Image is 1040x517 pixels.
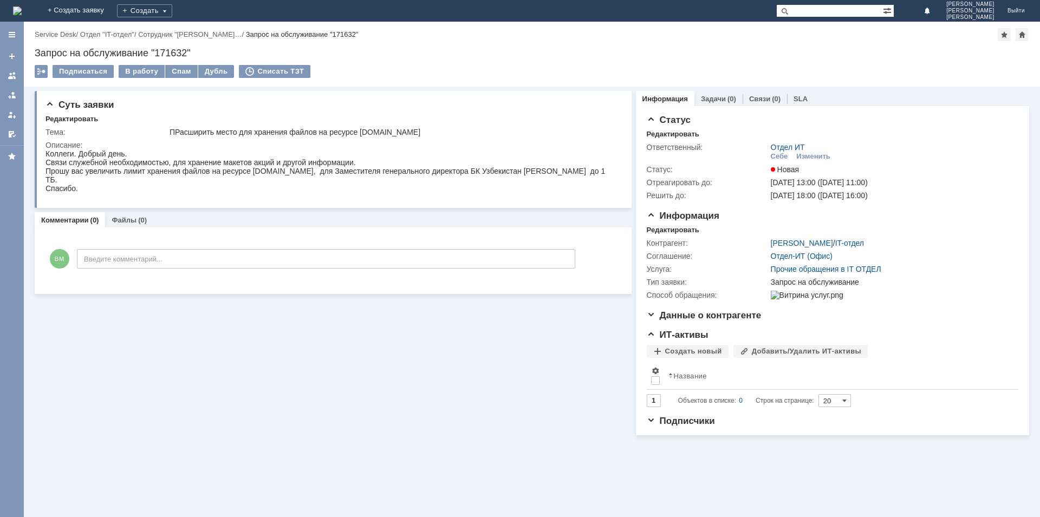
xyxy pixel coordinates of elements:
span: Суть заявки [45,100,114,110]
span: Подписчики [647,416,715,426]
div: Решить до: [647,191,769,200]
div: Описание: [45,141,617,149]
span: Статус [647,115,691,125]
div: Соглашение: [647,252,769,260]
span: Новая [771,165,799,174]
div: (0) [138,216,147,224]
span: Расширенный поиск [883,5,894,15]
div: Добавить в избранное [998,28,1011,41]
a: SLA [794,95,808,103]
div: (0) [727,95,736,103]
th: Название [664,362,1010,390]
a: Отдел ИТ [771,143,805,152]
a: Отдел-ИТ (Офис) [771,252,833,260]
div: Работа с массовостью [35,65,48,78]
div: Услуга: [647,265,769,273]
a: Комментарии [41,216,89,224]
a: IT-отдел [835,239,864,247]
div: Контрагент: [647,239,769,247]
span: [PERSON_NAME] [946,14,994,21]
div: Запрос на обслуживание "171632" [35,48,1029,58]
div: / [138,30,246,38]
span: [PERSON_NAME] [946,8,994,14]
a: Мои заявки [3,106,21,123]
span: ВМ [50,249,69,269]
div: / [771,239,864,247]
span: [DATE] 18:00 ([DATE] 16:00) [771,191,868,200]
div: (0) [90,216,99,224]
div: Ответственный: [647,143,769,152]
a: Сотрудник "[PERSON_NAME]… [138,30,242,38]
a: Заявки в моей ответственности [3,87,21,104]
div: Редактировать [647,226,699,234]
img: Витрина услуг.png [771,291,843,299]
div: (0) [772,95,781,103]
a: Файлы [112,216,136,224]
span: Информация [647,211,719,221]
span: [DATE] 13:00 ([DATE] 11:00) [771,178,868,187]
a: Service Desk [35,30,76,38]
a: Прочие обращения в IT ОТДЕЛ [771,265,881,273]
div: / [35,30,80,38]
div: / [80,30,138,38]
div: Название [674,372,707,380]
div: Тема: [45,128,167,136]
div: Тип заявки: [647,278,769,286]
a: Связи [749,95,770,103]
span: Настройки [651,367,660,375]
a: [PERSON_NAME] [771,239,833,247]
span: Данные о контрагенте [647,310,762,320]
div: 0 [739,394,743,407]
div: Запрос на обслуживание "171632" [246,30,359,38]
div: Редактировать [45,115,98,123]
div: Создать [117,4,172,17]
div: Редактировать [647,130,699,139]
div: Изменить [796,152,830,161]
img: logo [13,6,22,15]
a: Информация [642,95,688,103]
div: Запрос на обслуживание [771,278,1013,286]
i: Строк на странице: [678,394,814,407]
span: [PERSON_NAME] [946,1,994,8]
div: ПРасширить место для хранения файлов на ресурсе [DOMAIN_NAME] [170,128,615,136]
div: Статус: [647,165,769,174]
a: Отдел "IT-отдел" [80,30,134,38]
div: Отреагировать до: [647,178,769,187]
div: Сделать домашней страницей [1016,28,1029,41]
div: Способ обращения: [647,291,769,299]
span: ИТ-активы [647,330,708,340]
div: Себе [771,152,788,161]
a: Задачи [701,95,726,103]
a: Перейти на домашнюю страницу [13,6,22,15]
a: Мои согласования [3,126,21,143]
span: Объектов в списке: [678,397,736,404]
a: Заявки на командах [3,67,21,84]
a: Создать заявку [3,48,21,65]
